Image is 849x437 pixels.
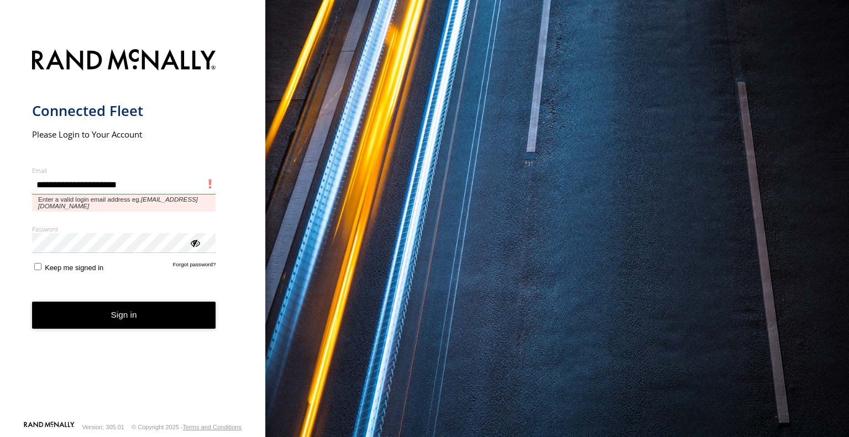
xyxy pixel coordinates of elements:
[32,102,216,120] h1: Connected Fleet
[24,422,75,433] a: Visit our Website
[32,194,216,212] span: Enter a valid login email address eg.
[189,237,200,248] div: ViewPassword
[32,225,216,233] label: Password
[34,263,41,270] input: Keep me signed in
[32,129,216,140] h2: Please Login to Your Account
[32,302,216,329] button: Sign in
[32,47,216,75] img: Rand McNally
[38,196,198,209] em: [EMAIL_ADDRESS][DOMAIN_NAME]
[183,424,242,430] a: Terms and Conditions
[173,261,216,272] a: Forgot password?
[32,166,216,175] label: Email
[32,43,234,420] form: main
[82,424,124,430] div: Version: 305.01
[132,424,242,430] div: © Copyright 2025 -
[45,264,103,272] span: Keep me signed in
